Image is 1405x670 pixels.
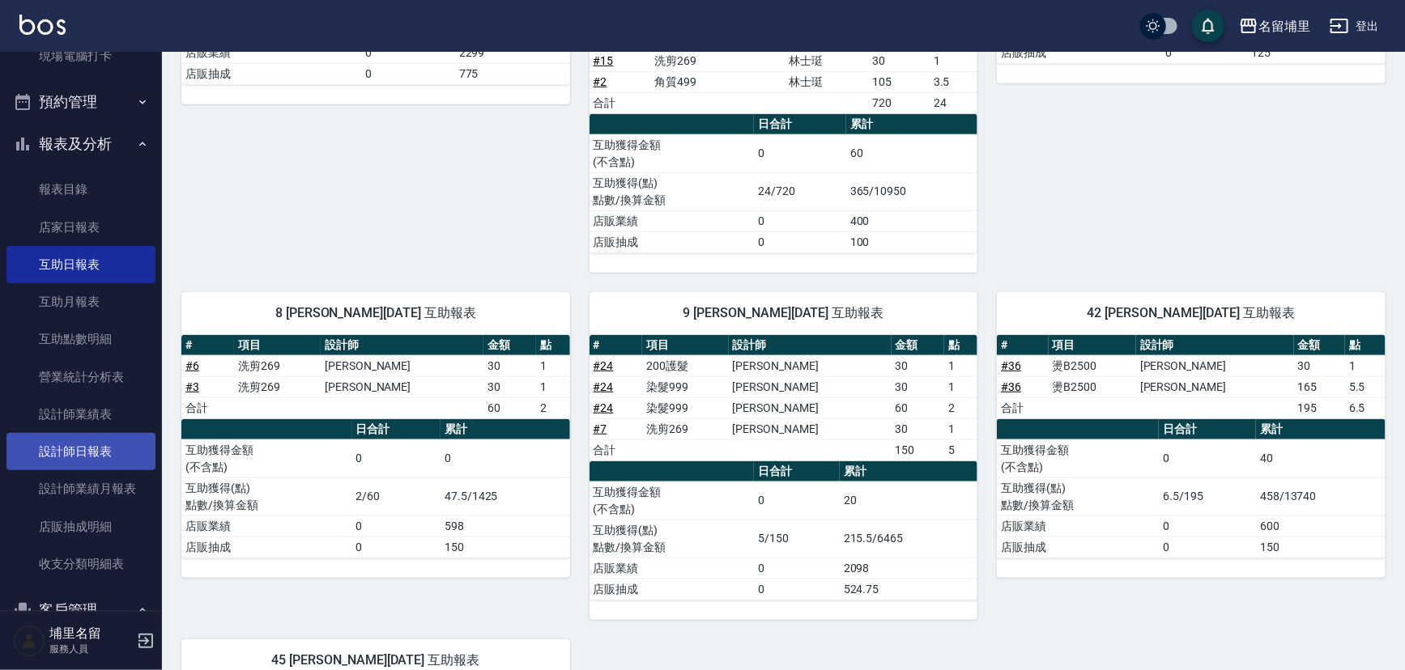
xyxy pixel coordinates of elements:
[1323,11,1386,41] button: 登出
[944,376,977,397] td: 1
[754,231,846,252] td: 0
[321,355,483,376] td: [PERSON_NAME]
[181,397,234,418] td: 合計
[997,397,1048,418] td: 合計
[6,37,155,74] a: 現場電腦打卡
[13,625,45,657] img: Person
[1049,355,1136,376] td: 燙B2500
[944,355,977,376] td: 1
[729,335,892,356] th: 設計師
[997,515,1159,536] td: 店販業績
[594,380,614,393] a: #24
[642,376,729,397] td: 染髮999
[201,652,551,668] span: 45 [PERSON_NAME][DATE] 互助報表
[483,397,536,418] td: 60
[869,50,930,71] td: 30
[1294,376,1345,397] td: 165
[6,123,155,165] button: 報表及分析
[6,209,155,246] a: 店家日報表
[594,401,614,414] a: #24
[6,81,155,123] button: 預約管理
[6,246,155,283] a: 互助日報表
[729,376,892,397] td: [PERSON_NAME]
[590,558,754,579] td: 店販業績
[930,92,977,113] td: 24
[1016,305,1366,321] span: 42 [PERSON_NAME][DATE] 互助報表
[892,418,944,439] td: 30
[1345,335,1386,356] th: 點
[1256,536,1386,558] td: 150
[181,515,352,536] td: 店販業績
[869,92,930,113] td: 720
[1248,42,1386,63] td: 125
[1345,397,1386,418] td: 6.5
[455,42,570,63] td: 2299
[1294,355,1345,376] td: 30
[49,642,132,656] p: 服務人員
[650,50,785,71] td: 洗剪269
[1136,376,1294,397] td: [PERSON_NAME]
[846,172,977,210] td: 365/10950
[590,579,754,600] td: 店販抽成
[6,320,155,358] a: 互助點數明細
[1136,335,1294,356] th: 設計師
[594,359,614,372] a: #24
[997,477,1159,515] td: 互助獲得(點) 點數/換算金額
[754,210,846,231] td: 0
[590,231,754,252] td: 店販抽成
[892,397,944,418] td: 60
[997,536,1159,558] td: 店販抽成
[441,536,570,558] td: 150
[840,579,977,600] td: 524.75
[1192,10,1224,42] button: save
[49,625,132,642] h5: 埔里名留
[892,376,944,397] td: 30
[590,519,754,558] td: 互助獲得(點) 點數/換算金額
[892,355,944,376] td: 30
[181,42,361,63] td: 店販業績
[846,134,977,172] td: 60
[483,355,536,376] td: 30
[1049,335,1136,356] th: 項目
[1049,376,1136,397] td: 燙B2500
[944,397,977,418] td: 2
[642,335,729,356] th: 項目
[642,397,729,418] td: 染髮999
[234,355,321,376] td: 洗剪269
[181,63,361,84] td: 店販抽成
[181,439,352,477] td: 互助獲得金額 (不含點)
[754,481,840,519] td: 0
[1294,397,1345,418] td: 195
[944,418,977,439] td: 1
[930,71,977,92] td: 3.5
[536,397,569,418] td: 2
[846,210,977,231] td: 400
[441,439,570,477] td: 0
[6,470,155,507] a: 設計師業績月報表
[234,376,321,397] td: 洗剪269
[594,422,607,435] a: #7
[944,335,977,356] th: 點
[590,172,754,210] td: 互助獲得(點) 點數/換算金額
[1233,10,1317,43] button: 名留埔里
[590,134,754,172] td: 互助獲得金額 (不含點)
[1256,515,1386,536] td: 600
[997,335,1048,356] th: #
[997,42,1161,63] td: 店販抽成
[594,54,614,67] a: #15
[6,433,155,470] a: 設計師日報表
[590,114,978,253] table: a dense table
[352,536,441,558] td: 0
[1256,419,1386,440] th: 累計
[1162,42,1248,63] td: 0
[321,376,483,397] td: [PERSON_NAME]
[840,481,977,519] td: 20
[590,335,978,461] table: a dense table
[352,515,441,536] td: 0
[642,355,729,376] td: 200護髮
[785,71,868,92] td: 林士珽
[997,439,1159,477] td: 互助獲得金額 (不含點)
[181,335,234,356] th: #
[754,461,840,482] th: 日合計
[181,536,352,558] td: 店販抽成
